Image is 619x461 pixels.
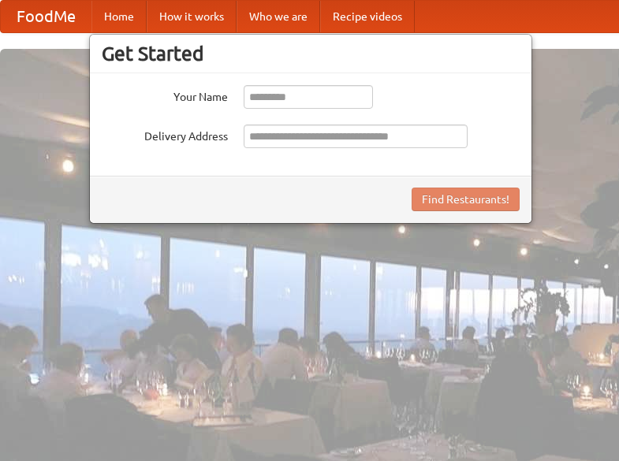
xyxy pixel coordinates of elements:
[237,1,320,32] a: Who we are
[320,1,415,32] a: Recipe videos
[412,188,520,211] button: Find Restaurants!
[102,125,228,144] label: Delivery Address
[102,42,520,65] h3: Get Started
[1,1,91,32] a: FoodMe
[91,1,147,32] a: Home
[102,85,228,105] label: Your Name
[147,1,237,32] a: How it works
